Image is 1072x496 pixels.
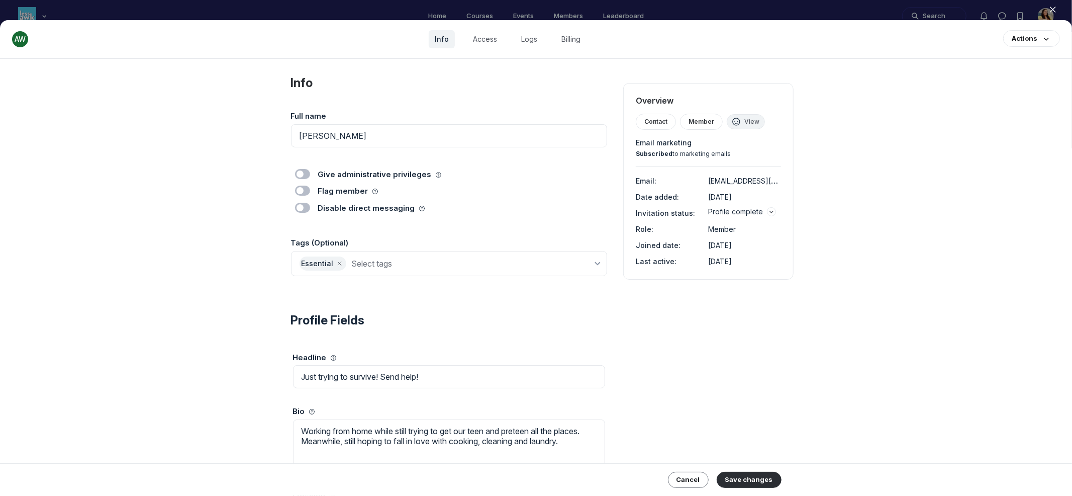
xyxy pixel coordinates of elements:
[291,124,607,147] input: Full name
[708,241,732,250] span: [DATE]
[293,352,336,364] span: Headline
[593,259,603,269] button: cheveron-down
[291,312,607,328] h4: Profile Fields
[708,257,732,266] span: [DATE]
[708,176,824,186] span: [EMAIL_ADDRESS][DOMAIN_NAME]
[708,239,781,251] dd: Aug 31 2025
[636,257,676,266] span: Last active :
[302,259,334,269] span: Essential
[291,75,607,91] h4: Info
[351,257,593,271] input: Select tags
[744,118,759,126] span: View
[708,207,776,217] button: Profile complete
[293,406,315,418] span: Bio
[1003,30,1060,47] button: Actions
[708,191,781,203] dd: Aug 31 2025
[636,138,781,148] span: Email marketing
[555,30,587,48] a: Billing
[708,193,732,201] span: [DATE]
[318,186,378,197] span: Flag member
[12,31,28,47] div: AW
[644,118,667,126] span: Contact
[636,177,656,185] span: Email :
[689,118,714,126] span: Member
[708,175,781,187] dd: awarrington1026@gmail.com
[291,111,327,122] span: Full name
[1012,34,1037,43] div: Actions
[727,114,765,129] button: View
[636,241,680,250] span: Joined date :
[636,193,679,201] span: Date added :
[708,223,781,235] dd: Member
[291,237,349,249] span: Tags (Optional)
[717,472,782,488] button: Save changes
[636,209,695,217] span: Invitation status :
[429,30,455,48] a: Info
[708,207,763,217] span: Profile complete
[467,30,503,48] a: Access
[318,203,425,214] span: Disable direct messaging
[636,225,653,233] span: Role :
[318,169,441,181] span: Give administrative privileges
[668,472,709,488] button: Cancel
[293,365,605,388] input: Add your headline
[335,260,345,268] button: Remove [object Object]
[636,150,781,158] div: to marketing emails
[708,225,736,233] span: Member
[636,150,672,157] strong: Subscribed
[515,30,543,48] a: Logs
[708,255,781,267] dd: Sep 20 2025
[636,96,781,106] span: Overview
